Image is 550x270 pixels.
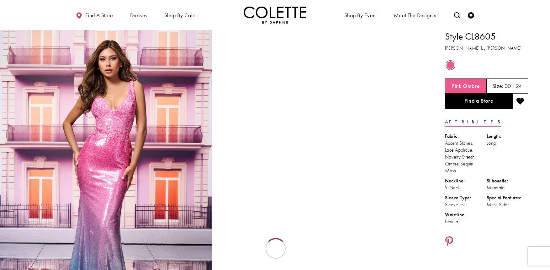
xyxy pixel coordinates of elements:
a: Find a Store [445,94,512,109]
div: Accent Stones, Lace Applique, Novelty Stretch Ombre Sequin Mesh [445,140,487,174]
div: Sleeve Type: [445,194,487,201]
div: V-Neck [445,184,487,191]
a: Check Wishlist [466,6,476,24]
div: Mermaid [487,184,528,191]
span: Find a store [85,12,113,19]
h1: Style CL8605 [445,30,528,43]
div: Product color controls state depends on size chosen [445,59,528,71]
img: Colette by Daphne [244,6,306,24]
div: Mesh Sides [487,201,528,208]
div: Pink Ombre [445,60,456,71]
span: Shop by color [164,12,197,19]
a: Find a store [74,6,114,24]
a: Toggle search [452,6,462,24]
a: Meet the designer [392,6,439,24]
span: Dresses [130,12,147,19]
span: Dresses [129,6,149,24]
span: Size: [492,82,504,89]
a: Share using Pinterest - Opens in new tab [445,236,453,248]
span: Meet the designer [394,12,437,19]
div: Neckline: [445,177,487,184]
h5: 00 - 24 [505,83,522,89]
div: Length: [487,133,528,140]
div: Long [487,140,528,147]
h3: [PERSON_NAME] by [PERSON_NAME] [445,45,528,52]
div: Waistline: [445,211,487,218]
div: Special Features: [487,194,528,201]
video: Style CL8605 Colette by Daphne #1 autoplay loop mute video [215,30,426,136]
button: Add to wishlist [512,94,528,109]
div: Fabric: [445,133,487,140]
div: Natural [445,218,487,225]
span: Shop By Event [343,6,378,24]
div: Silhouette: [487,177,528,184]
a: Attributes [445,117,501,127]
div: Sleeveless [445,201,487,208]
h5: Chosen color [452,83,480,89]
span: Shop By Event [344,12,377,19]
a: Visit Home Page [244,6,306,24]
span: Shop by color [163,6,199,24]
